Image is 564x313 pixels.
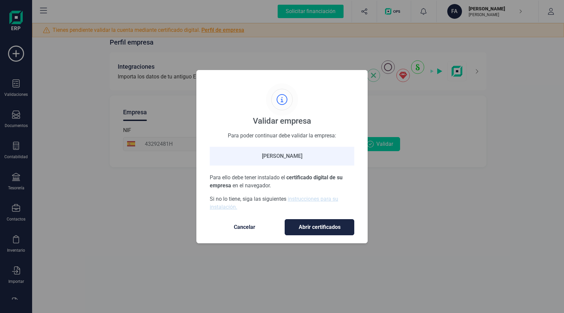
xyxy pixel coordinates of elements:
a: instrucciones para su instalación. [210,196,338,210]
div: Validar empresa [253,116,311,126]
button: Cancelar [210,219,279,235]
span: Abrir certificados [292,223,347,231]
button: Abrir certificados [285,219,354,235]
span: certificado digital de su empresa [210,174,343,189]
div: Para poder continuar debe validar la empresa: [210,132,354,139]
p: Para ello debe tener instalado el en el navegador. [210,174,354,190]
p: Si no lo tiene, siga las siguientes [210,195,354,211]
span: Cancelar [216,223,273,231]
div: [PERSON_NAME] [210,147,354,166]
